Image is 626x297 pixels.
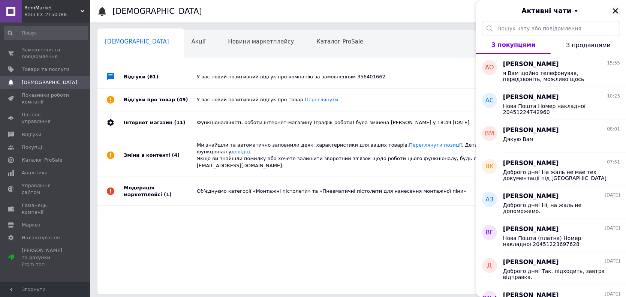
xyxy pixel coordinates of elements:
[22,92,69,105] span: Показники роботи компанії
[605,258,620,264] span: [DATE]
[22,111,69,125] span: Панель управління
[476,186,626,219] button: АЗ[PERSON_NAME][DATE]Доброго дня! Ні, на жаль не допоможемо.
[485,63,494,72] span: АО
[503,202,610,214] span: Доброго дня! Ні, на жаль не допоможемо.
[22,261,69,268] div: Prom топ
[316,38,363,45] span: Каталог ProSale
[476,252,626,285] button: Д[PERSON_NAME][DATE]Доброго дня! Так, підходить, завтра відправка.
[487,261,492,270] span: Д
[503,169,610,181] span: Доброго дня! На жаль не мае тех документації під [GEOGRAPHIC_DATA] модель, скоріше за все підходи...
[503,235,610,247] span: Нова Пошта (платна) Номер накладної 20451223697628
[503,159,559,168] span: [PERSON_NAME]
[177,97,188,102] span: (49)
[24,4,81,11] span: RemMarket
[174,120,185,125] span: (11)
[503,103,610,115] span: Нова Пошта Номер накладної 20451224742960
[482,21,620,36] input: Пошук чату або повідомлення
[305,97,338,102] a: Переглянути
[476,219,626,252] button: ВГ[PERSON_NAME][DATE]Нова Пошта (платна) Номер накладної 20451223697628
[197,188,536,195] div: Об’єднуємо категорії «Монтажні пістолети» та «Пневматичні пістолети для нанесення монтажної піни»
[124,88,197,111] div: Відгуки про товар
[503,192,559,201] span: [PERSON_NAME]
[503,93,559,102] span: [PERSON_NAME]
[22,234,60,241] span: Налаштування
[4,26,88,40] input: Пошук
[22,157,62,163] span: Каталог ProSale
[497,6,605,16] button: Активні чати
[551,36,626,54] button: З продавцями
[22,169,48,176] span: Аналітика
[124,111,197,134] div: Інтернет магазин
[124,134,197,177] div: Зміни в контенті
[605,225,620,231] span: [DATE]
[476,36,551,54] button: З покупцями
[503,225,559,234] span: [PERSON_NAME]
[164,192,172,197] span: (1)
[22,131,41,138] span: Відгуки
[503,136,533,142] span: Дякую Вам
[503,258,559,267] span: [PERSON_NAME]
[147,74,159,79] span: (61)
[521,6,571,16] span: Активні чати
[491,41,536,48] span: З покупцями
[476,120,626,153] button: ВМ[PERSON_NAME]08:01Дякую Вам
[22,222,41,228] span: Маркет
[192,38,206,45] span: Акції
[24,11,90,18] div: Ваш ID: 2150388
[607,159,620,165] span: 07:51
[485,195,493,204] span: АЗ
[105,38,169,45] span: [DEMOGRAPHIC_DATA]
[503,70,610,82] span: я Вам щойно телефонував, передзвоніть, можливо щось пораджу.
[22,202,69,216] span: Гаманець компанії
[476,87,626,120] button: АС[PERSON_NAME]10:23Нова Пошта Номер накладної 20451224742960
[197,142,536,169] div: Ми знайшли та автоматично заповнили деякі характеристики для ваших товарів. . Детальніше про функ...
[607,93,620,99] span: 10:23
[231,149,250,154] a: довідці
[476,54,626,87] button: АО[PERSON_NAME]15:55я Вам щойно телефонував, передзвоніть, можливо щось пораджу.
[197,119,536,126] div: Функціональність роботи інтернет-магазину (графік роботи) була змінена [PERSON_NAME] у 18:49 [DATE].
[485,129,494,138] span: ВМ
[22,182,69,196] span: Управління сайтом
[607,126,620,132] span: 08:01
[22,79,77,86] span: [DEMOGRAPHIC_DATA]
[486,228,494,237] span: ВГ
[22,247,69,268] span: [PERSON_NAME] та рахунки
[409,142,462,148] a: Переглянути позиції
[197,73,536,80] div: У вас новий позитивний відгук про компанію за замовленням 356401662.
[485,162,494,171] span: ЯК
[112,7,202,16] h1: [DEMOGRAPHIC_DATA]
[611,6,620,15] button: Закрити
[197,96,536,103] div: У вас новий позитивний відгук про товар.
[22,66,69,73] span: Товари та послуги
[124,66,197,88] div: Відгуки
[503,268,610,280] span: Доброго дня! Так, підходить, завтра відправка.
[566,42,611,49] span: З продавцями
[22,46,69,60] span: Замовлення та повідомлення
[503,60,559,69] span: [PERSON_NAME]
[503,126,559,135] span: [PERSON_NAME]
[172,152,180,158] span: (4)
[607,60,620,66] span: 15:55
[476,153,626,186] button: ЯК[PERSON_NAME]07:51Доброго дня! На жаль не мае тех документації під [GEOGRAPHIC_DATA] модель, ск...
[485,96,494,105] span: АС
[228,38,294,45] span: Новини маркетплейсу
[22,144,42,151] span: Покупці
[124,177,197,205] div: Модерація маркетплейсі
[605,192,620,198] span: [DATE]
